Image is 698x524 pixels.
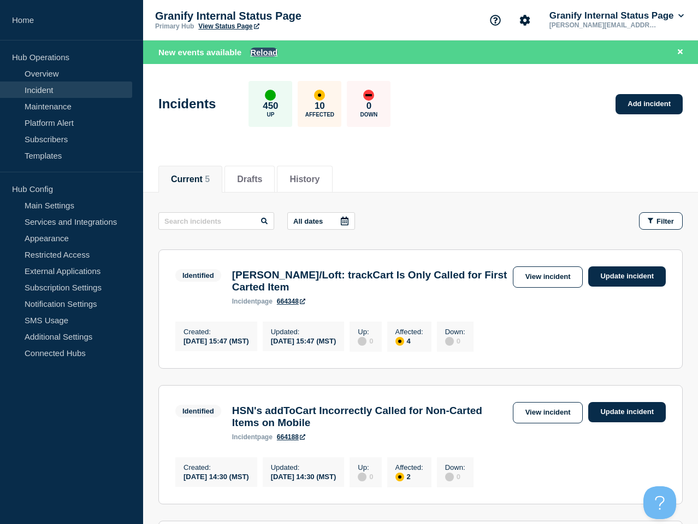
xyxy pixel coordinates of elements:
[445,473,454,481] div: disabled
[358,336,373,346] div: 0
[513,9,536,32] button: Account settings
[158,48,241,57] span: New events available
[445,336,465,346] div: 0
[547,21,661,29] p: [PERSON_NAME][EMAIL_ADDRESS][PERSON_NAME][DOMAIN_NAME]
[358,463,373,471] p: Up :
[358,337,366,346] div: disabled
[513,402,583,423] a: View incident
[263,101,278,112] p: 450
[277,433,305,441] a: 664188
[158,96,216,112] h1: Incidents
[656,217,674,225] span: Filter
[363,90,374,101] div: down
[289,174,320,184] button: History
[287,212,355,230] button: All dates
[265,90,276,101] div: up
[250,48,277,57] button: Reload
[232,298,257,305] span: incident
[205,174,210,184] span: 5
[232,298,273,305] p: page
[171,174,210,184] button: Current 5
[315,101,325,112] p: 10
[277,298,305,305] a: 664348
[445,463,465,471] p: Down :
[547,10,686,21] button: Granify Internal Status Page
[155,22,194,30] p: Primary Hub
[643,486,676,519] iframe: Help Scout Beacon - Open
[513,266,583,288] a: View incident
[232,405,507,429] h3: HSN's addToCart Incorrectly Called for Non-Carted Items on Mobile
[232,269,507,293] h3: [PERSON_NAME]/Loft: trackCart Is Only Called for First Carted Item
[158,212,274,230] input: Search incidents
[395,463,423,471] p: Affected :
[184,471,249,481] div: [DATE] 14:30 (MST)
[293,217,323,225] p: All dates
[184,328,249,336] p: Created :
[184,463,249,471] p: Created :
[366,101,371,112] p: 0
[395,328,423,336] p: Affected :
[232,433,273,441] p: page
[267,112,274,118] p: Up
[639,212,683,230] button: Filter
[395,337,404,346] div: affected
[445,328,465,336] p: Down :
[271,328,336,336] p: Updated :
[616,94,683,114] a: Add incident
[445,337,454,346] div: disabled
[271,336,336,345] div: [DATE] 15:47 (MST)
[445,471,465,481] div: 0
[198,22,259,30] a: View Status Page
[184,336,249,345] div: [DATE] 15:47 (MST)
[395,336,423,346] div: 4
[588,402,666,422] a: Update incident
[237,174,262,184] button: Drafts
[395,473,404,481] div: affected
[175,405,221,417] span: Identified
[358,473,366,481] div: disabled
[155,10,374,22] p: Granify Internal Status Page
[305,112,334,118] p: Affected
[484,9,507,32] button: Support
[271,463,336,471] p: Updated :
[314,90,325,101] div: affected
[588,266,666,287] a: Update incident
[232,433,257,441] span: incident
[271,471,336,481] div: [DATE] 14:30 (MST)
[175,269,221,282] span: Identified
[358,328,373,336] p: Up :
[358,471,373,481] div: 0
[360,112,378,118] p: Down
[395,471,423,481] div: 2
